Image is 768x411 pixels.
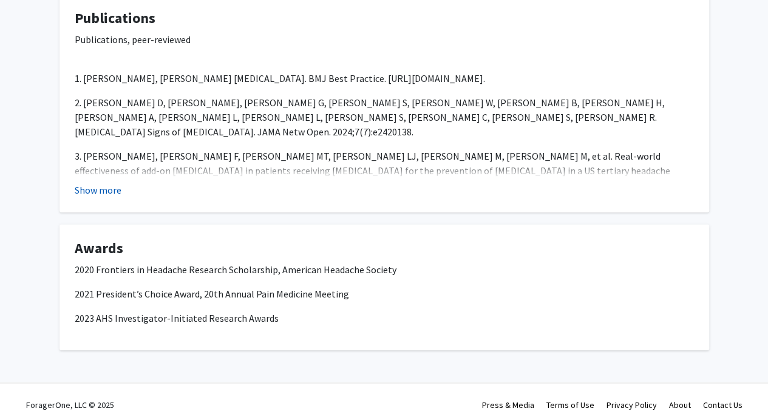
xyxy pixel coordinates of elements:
[75,240,694,257] h4: Awards
[75,311,694,325] p: 2023 AHS Investigator-Initiated Research Awards
[75,71,694,86] p: 1. [PERSON_NAME], [PERSON_NAME] [MEDICAL_DATA]. BMJ Best Practice. [URL][DOMAIN_NAME].
[75,10,694,27] h4: Publications
[75,95,694,139] p: 2. [PERSON_NAME] D, [PERSON_NAME], [PERSON_NAME] G, [PERSON_NAME] S, [PERSON_NAME] W, [PERSON_NAM...
[482,399,534,410] a: Press & Media
[75,149,694,192] p: 3. [PERSON_NAME], [PERSON_NAME] F, [PERSON_NAME] MT, [PERSON_NAME] LJ, [PERSON_NAME] M, [PERSON_N...
[607,399,657,410] a: Privacy Policy
[669,399,691,410] a: About
[75,183,121,197] button: Show more
[75,287,694,301] p: 2021 President’s Choice Award, 20th Annual Pain Medicine Meeting
[546,399,594,410] a: Terms of Use
[75,262,694,277] p: 2020 Frontiers in Headache Research Scholarship, American Headache Society
[9,356,52,402] iframe: Chat
[75,32,694,47] p: Publications, peer-reviewed
[703,399,743,410] a: Contact Us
